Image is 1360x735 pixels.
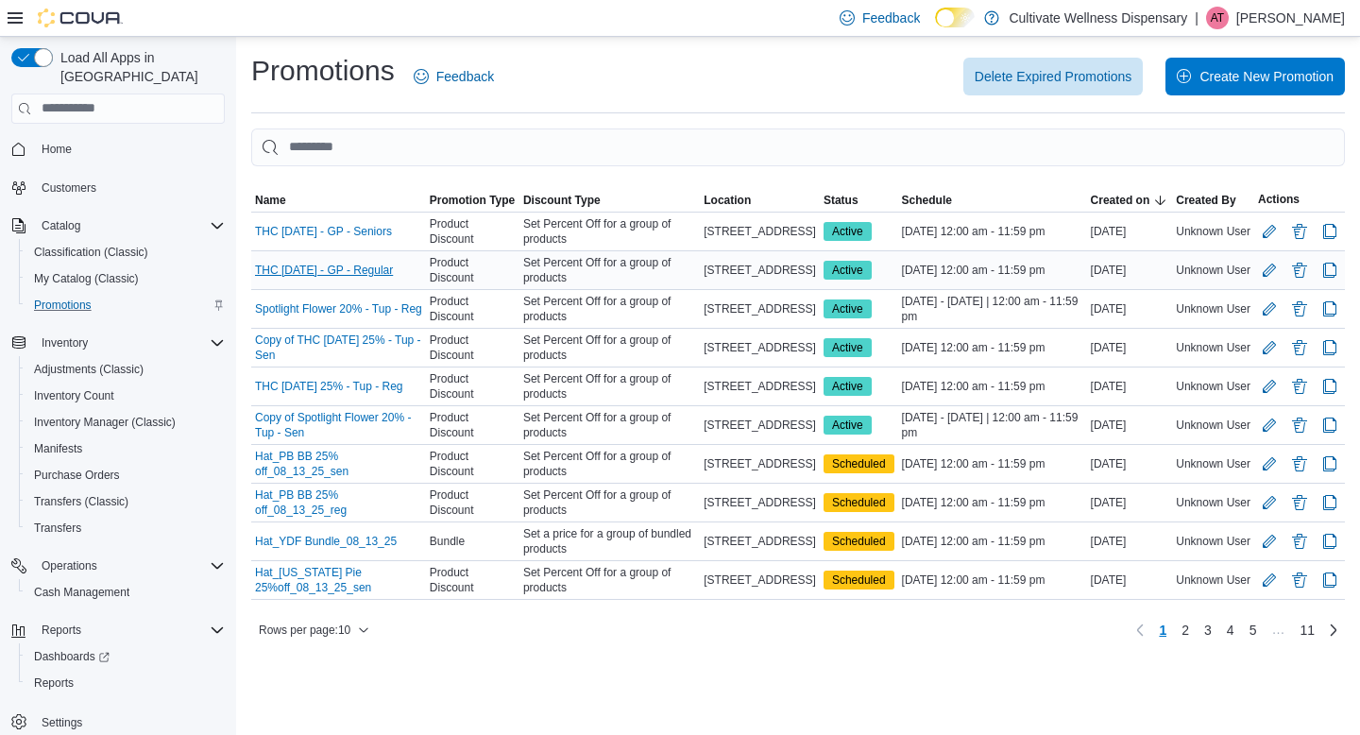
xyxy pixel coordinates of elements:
span: Active [824,299,872,318]
span: Settings [42,715,82,730]
span: Product Discount [430,410,516,440]
span: Cash Management [34,585,129,600]
span: [DATE] 12:00 am - 11:59 pm [902,379,1045,394]
a: Hat_PB BB 25% off_08_13_25_sen [255,449,422,479]
span: Purchase Orders [34,468,120,483]
span: Promotions [26,294,225,316]
button: Name [251,189,426,212]
span: Status [824,193,858,208]
nav: Pagination for table: [1129,615,1345,645]
div: [DATE] [1087,298,1173,320]
span: Unknown User [1176,379,1250,394]
span: [STREET_ADDRESS] [704,418,816,433]
span: Active [832,300,863,317]
span: [DATE] 12:00 am - 11:59 pm [902,263,1045,278]
span: [STREET_ADDRESS] [704,263,816,278]
div: Set a price for a group of bundled products [519,522,700,560]
span: Active [824,338,872,357]
div: Set Percent Off for a group of products [519,484,700,521]
span: Reports [34,619,225,641]
button: Edit Promotion [1258,259,1281,282]
span: Adjustments (Classic) [34,362,144,377]
button: Edit Promotion [1258,491,1281,514]
span: Scheduled [824,493,894,512]
span: Inventory [34,332,225,354]
span: AT [1211,7,1224,29]
span: Product Discount [430,371,516,402]
button: Delete Promotion [1288,530,1311,553]
button: Delete Promotion [1288,259,1311,282]
button: Clone Promotion [1318,336,1341,359]
div: Set Percent Off for a group of products [519,329,700,367]
a: Classification (Classic) [26,241,156,264]
button: Clone Promotion [1318,259,1341,282]
button: Delete Promotion [1288,453,1311,475]
button: Settings [4,708,232,735]
a: Home [34,138,79,161]
span: Adjustments (Classic) [26,358,225,381]
div: [DATE] [1087,259,1173,282]
button: Clone Promotion [1318,375,1341,398]
button: Clone Promotion [1318,453,1341,475]
span: [STREET_ADDRESS] [704,340,816,355]
span: Product Discount [430,294,516,324]
span: Unknown User [1176,340,1250,355]
span: Product Discount [430,255,516,285]
span: [DATE] 12:00 am - 11:59 pm [902,573,1045,588]
span: [STREET_ADDRESS] [704,379,816,394]
button: Promotions [19,292,232,318]
span: Active [824,377,872,396]
span: Unknown User [1176,301,1250,316]
a: Page 4 of 11 [1219,615,1242,645]
button: Edit Promotion [1258,336,1281,359]
a: Adjustments (Classic) [26,358,151,381]
button: Delete Promotion [1288,414,1311,436]
a: Copy of THC [DATE] 25% - Tup - Sen [255,333,422,363]
span: Customers [34,176,225,199]
a: Hat_YDF Bundle_08_13_25 [255,534,397,549]
button: Catalog [4,213,232,239]
a: Manifests [26,437,90,460]
span: Customers [42,180,96,196]
input: This is a search bar. As you type, the results lower in the page will automatically filter. [251,128,1345,166]
img: Cova [38,9,123,27]
span: Classification (Classic) [34,245,148,260]
button: Create New Promotion [1165,58,1345,95]
span: Delete Expired Promotions [975,67,1132,86]
span: Scheduled [832,533,886,550]
span: Schedule [902,193,952,208]
button: Clone Promotion [1318,414,1341,436]
button: Classification (Classic) [19,239,232,265]
a: Transfers (Classic) [26,490,136,513]
a: Dashboards [19,643,232,670]
span: Active [832,223,863,240]
span: Active [824,222,872,241]
span: [DATE] 12:00 am - 11:59 pm [902,340,1045,355]
a: Dashboards [26,645,117,668]
button: Edit Promotion [1258,453,1281,475]
span: Inventory Manager (Classic) [34,415,176,430]
a: My Catalog (Classic) [26,267,146,290]
button: Delete Promotion [1288,336,1311,359]
a: Cash Management [26,581,137,604]
h1: Promotions [251,52,395,90]
button: Inventory Count [19,383,232,409]
button: Delete Promotion [1288,491,1311,514]
div: [DATE] [1087,530,1173,553]
span: 5 [1249,621,1257,640]
span: Active [832,339,863,356]
span: Active [824,416,872,435]
button: Reports [34,619,89,641]
div: [DATE] [1087,453,1173,475]
span: Bundle [430,534,465,549]
span: [STREET_ADDRESS] [704,456,816,471]
a: THC [DATE] - GP - Regular [255,263,393,278]
span: Product Discount [430,487,516,518]
button: Clone Promotion [1318,569,1341,591]
a: Feedback [406,58,501,95]
button: Manifests [19,436,232,462]
span: [DATE] - [DATE] | 12:00 am - 11:59 pm [902,294,1083,324]
button: Inventory [34,332,95,354]
a: Page 5 of 11 [1242,615,1265,645]
button: Location [700,189,820,212]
